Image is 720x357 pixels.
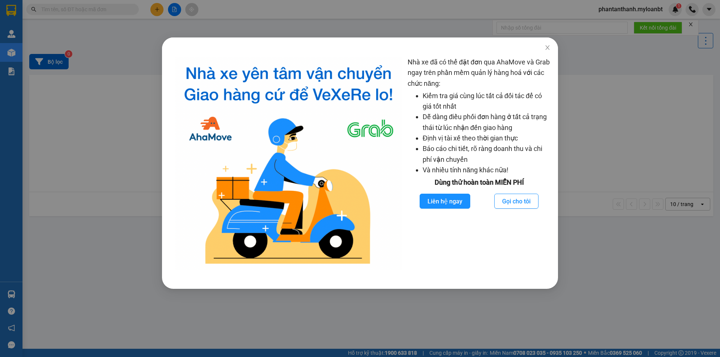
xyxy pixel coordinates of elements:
[423,91,550,112] li: Kiểm tra giá cùng lúc tất cả đối tác để có giá tốt nhất
[494,194,538,209] button: Gọi cho tôi
[427,197,462,206] span: Liên hệ ngay
[502,197,531,206] span: Gọi cho tôi
[423,133,550,143] li: Định vị tài xế theo thời gian thực
[423,143,550,165] li: Báo cáo chi tiết, rõ ràng doanh thu và chi phí vận chuyển
[537,37,558,58] button: Close
[175,57,402,270] img: logo
[423,112,550,133] li: Dễ dàng điều phối đơn hàng ở tất cả trạng thái từ lúc nhận đến giao hàng
[423,165,550,175] li: Và nhiều tính năng khác nữa!
[408,177,550,188] div: Dùng thử hoàn toàn MIỄN PHÍ
[408,57,550,270] div: Nhà xe đã có thể đặt đơn qua AhaMove và Grab ngay trên phần mềm quản lý hàng hoá với các chức năng:
[420,194,470,209] button: Liên hệ ngay
[544,45,550,51] span: close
